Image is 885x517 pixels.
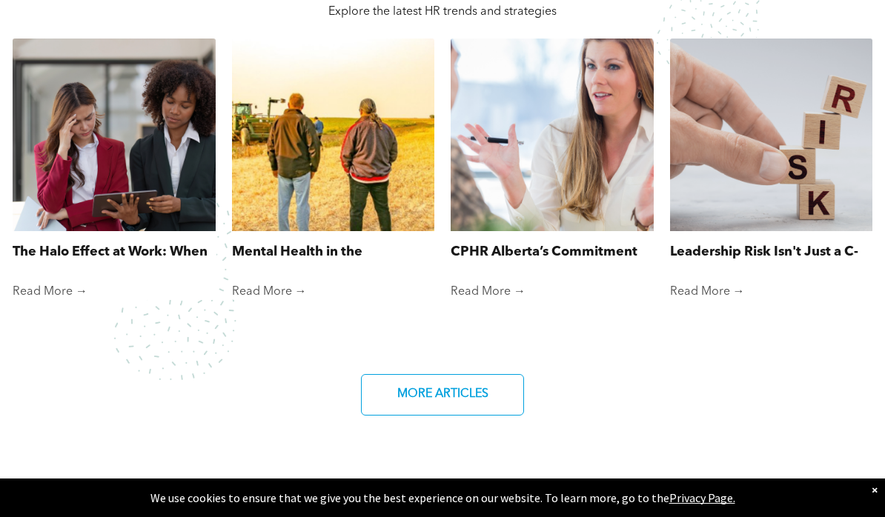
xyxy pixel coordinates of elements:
a: Privacy Page. [669,490,735,505]
span: Explore the latest HR trends and strategies [328,6,557,18]
a: CPHR Alberta’s Commitment to Supporting Reservists [451,242,654,262]
a: MORE ARTICLES [361,374,524,416]
a: Leadership Risk Isn't Just a C-Suite Concern [670,242,873,262]
a: Read More → [232,284,435,299]
a: Read More → [13,284,216,299]
div: Dismiss notification [872,482,878,497]
a: Read More → [670,284,873,299]
a: Read More → [451,284,654,299]
a: Mental Health in the Agriculture Industry [232,242,435,262]
a: The Halo Effect at Work: When First Impressions Cloud Fair Judgment [13,242,216,262]
span: MORE ARTICLES [392,380,494,409]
